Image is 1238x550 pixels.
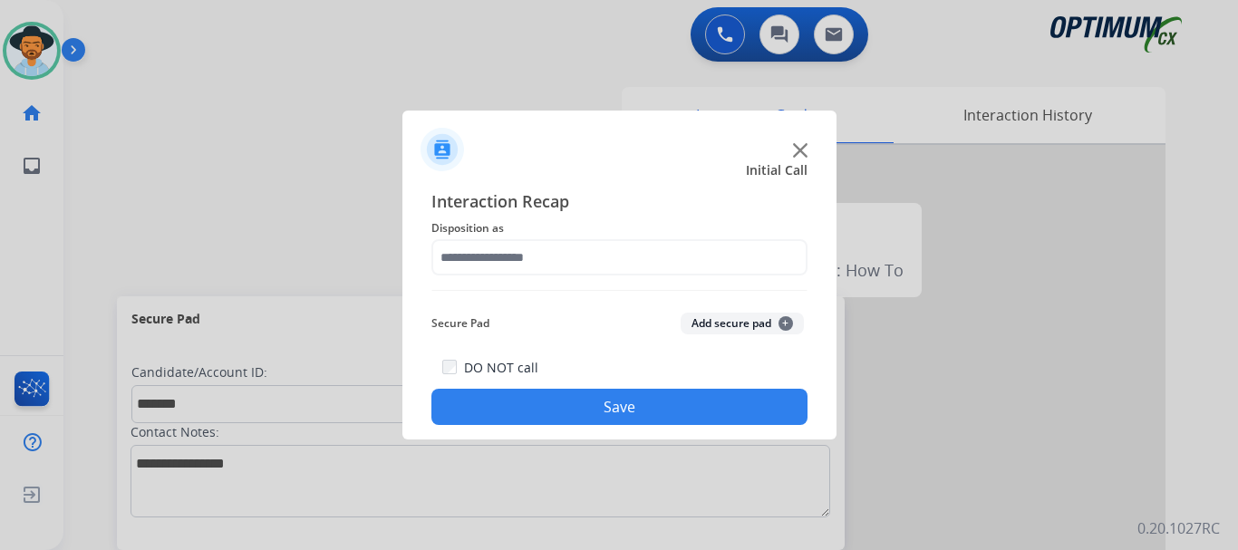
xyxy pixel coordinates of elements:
[431,217,808,239] span: Disposition as
[431,188,808,217] span: Interaction Recap
[779,316,793,331] span: +
[431,313,489,334] span: Secure Pad
[431,290,808,291] img: contact-recap-line.svg
[681,313,804,334] button: Add secure pad+
[746,161,808,179] span: Initial Call
[1137,517,1220,539] p: 0.20.1027RC
[464,359,538,377] label: DO NOT call
[431,389,808,425] button: Save
[421,128,464,171] img: contactIcon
